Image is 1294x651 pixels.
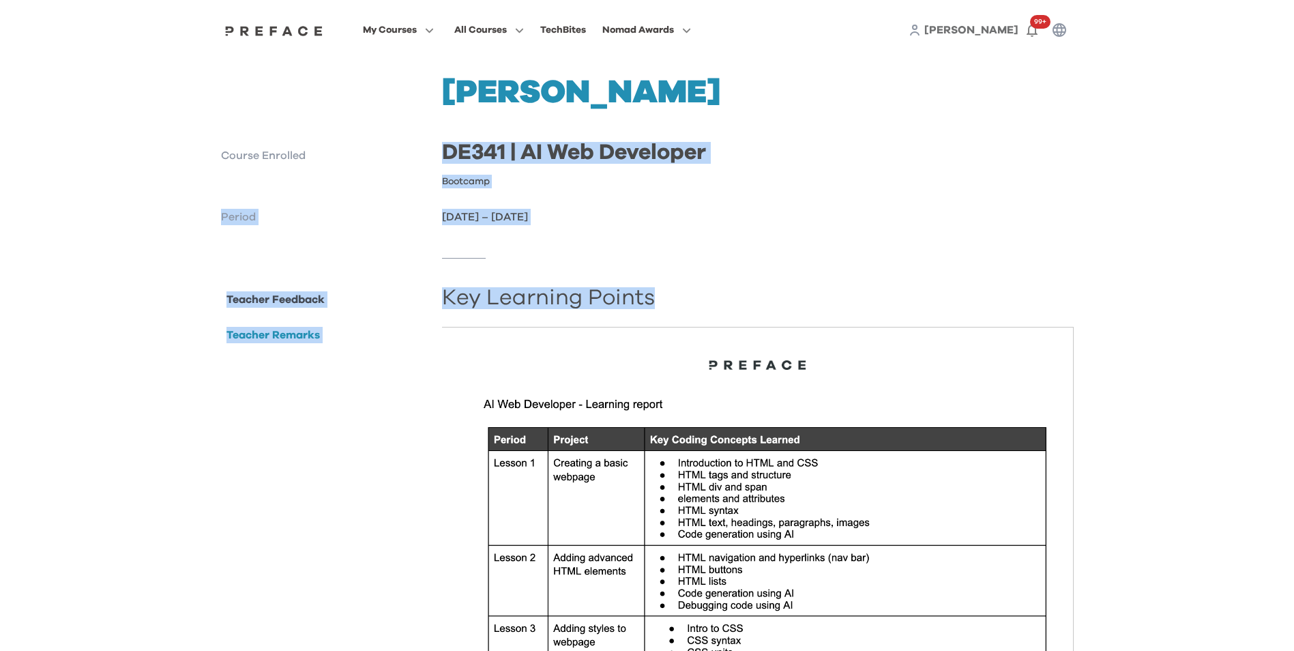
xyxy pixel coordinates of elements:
div: TechBites [540,22,586,38]
span: Nomad Awards [602,22,674,38]
p: [DATE] – [DATE] [442,209,1074,225]
h1: [PERSON_NAME] [442,76,1074,109]
p: Period [221,209,432,225]
button: 99+ [1018,16,1046,44]
h2: DE341 | AI Web Developer [442,142,1074,164]
span: [PERSON_NAME] [924,25,1018,35]
button: Nomad Awards [598,21,695,39]
p: Course Enrolled [221,147,432,164]
img: Preface Logo [222,25,327,36]
a: Preface Logo [222,25,327,35]
a: [PERSON_NAME] [924,22,1018,38]
span: 99+ [1030,15,1050,29]
p: Teacher Feedback [226,291,325,308]
span: My Courses [363,22,417,38]
button: All Courses [450,21,528,39]
p: Teacher Remarks [226,327,320,343]
p: Bootcamp [442,175,490,188]
button: My Courses [359,21,438,39]
h2: Key Learning Points [442,291,1074,305]
span: All Courses [454,22,507,38]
